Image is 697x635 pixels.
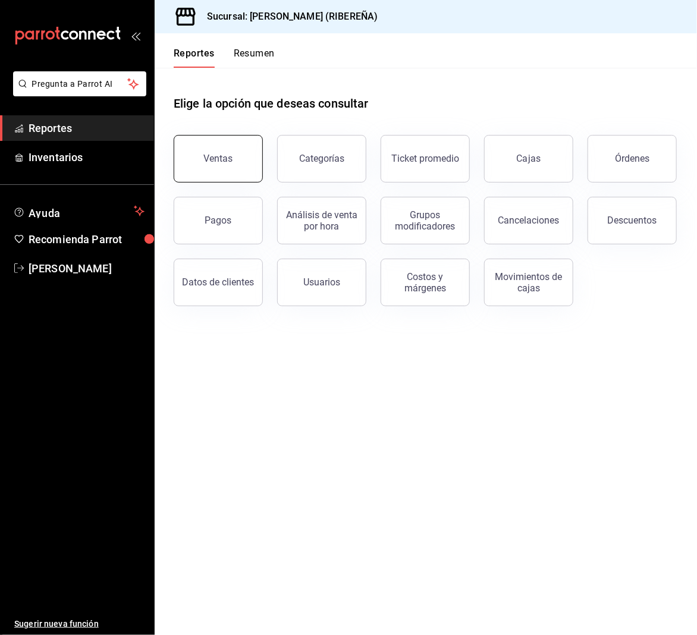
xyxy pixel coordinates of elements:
[8,86,146,99] a: Pregunta a Parrot AI
[391,153,459,164] div: Ticket promedio
[29,231,145,247] span: Recomienda Parrot
[303,276,340,288] div: Usuarios
[174,135,263,183] button: Ventas
[277,135,366,183] button: Categorías
[381,135,470,183] button: Ticket promedio
[32,78,128,90] span: Pregunta a Parrot AI
[484,135,573,183] a: Cajas
[608,215,657,226] div: Descuentos
[498,215,560,226] div: Cancelaciones
[14,618,145,630] span: Sugerir nueva función
[174,95,369,112] h1: Elige la opción que deseas consultar
[299,153,344,164] div: Categorías
[381,259,470,306] button: Costos y márgenes
[277,197,366,244] button: Análisis de venta por hora
[29,204,129,218] span: Ayuda
[484,197,573,244] button: Cancelaciones
[29,260,145,276] span: [PERSON_NAME]
[29,149,145,165] span: Inventarios
[205,215,232,226] div: Pagos
[517,152,541,166] div: Cajas
[204,153,233,164] div: Ventas
[174,197,263,244] button: Pagos
[29,120,145,136] span: Reportes
[131,31,140,40] button: open_drawer_menu
[388,209,462,232] div: Grupos modificadores
[277,259,366,306] button: Usuarios
[234,48,275,68] button: Resumen
[615,153,649,164] div: Órdenes
[388,271,462,294] div: Costos y márgenes
[174,48,275,68] div: navigation tabs
[381,197,470,244] button: Grupos modificadores
[13,71,146,96] button: Pregunta a Parrot AI
[174,259,263,306] button: Datos de clientes
[484,259,573,306] button: Movimientos de cajas
[588,135,677,183] button: Órdenes
[492,271,566,294] div: Movimientos de cajas
[588,197,677,244] button: Descuentos
[174,48,215,68] button: Reportes
[183,276,255,288] div: Datos de clientes
[197,10,378,24] h3: Sucursal: [PERSON_NAME] (RIBEREÑA)
[285,209,359,232] div: Análisis de venta por hora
